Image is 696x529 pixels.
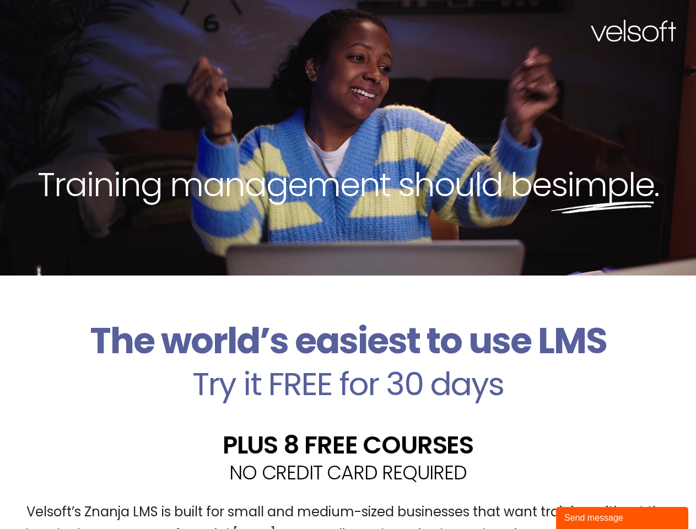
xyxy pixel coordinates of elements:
[556,505,690,529] iframe: chat widget
[8,463,688,482] h2: NO CREDIT CARD REQUIRED
[8,368,688,400] h2: Try it FREE for 30 days
[8,433,688,457] h2: PLUS 8 FREE COURSES
[8,320,688,363] h2: The world’s easiest to use LMS
[20,163,676,206] h2: Training management should be .
[551,161,654,208] span: simple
